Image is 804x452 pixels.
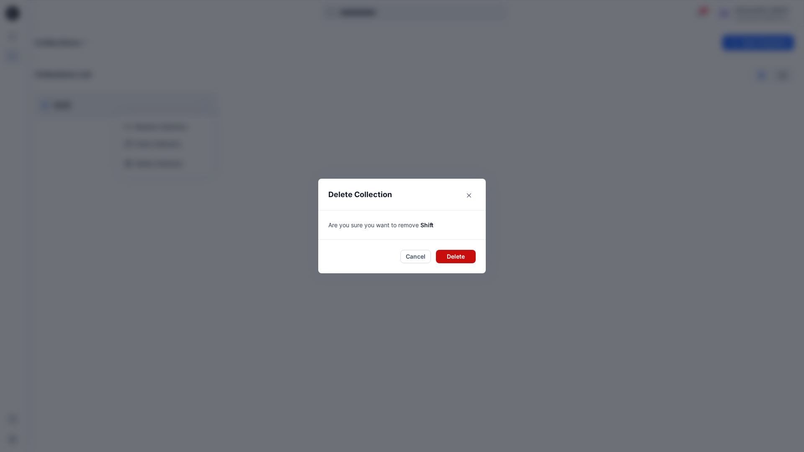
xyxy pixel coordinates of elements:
button: Close [462,189,476,202]
header: Delete Collection [318,179,486,210]
p: Are you sure you want to remove [328,221,476,229]
button: Cancel [400,250,431,263]
span: Shift [420,221,433,229]
button: Delete [436,250,476,263]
